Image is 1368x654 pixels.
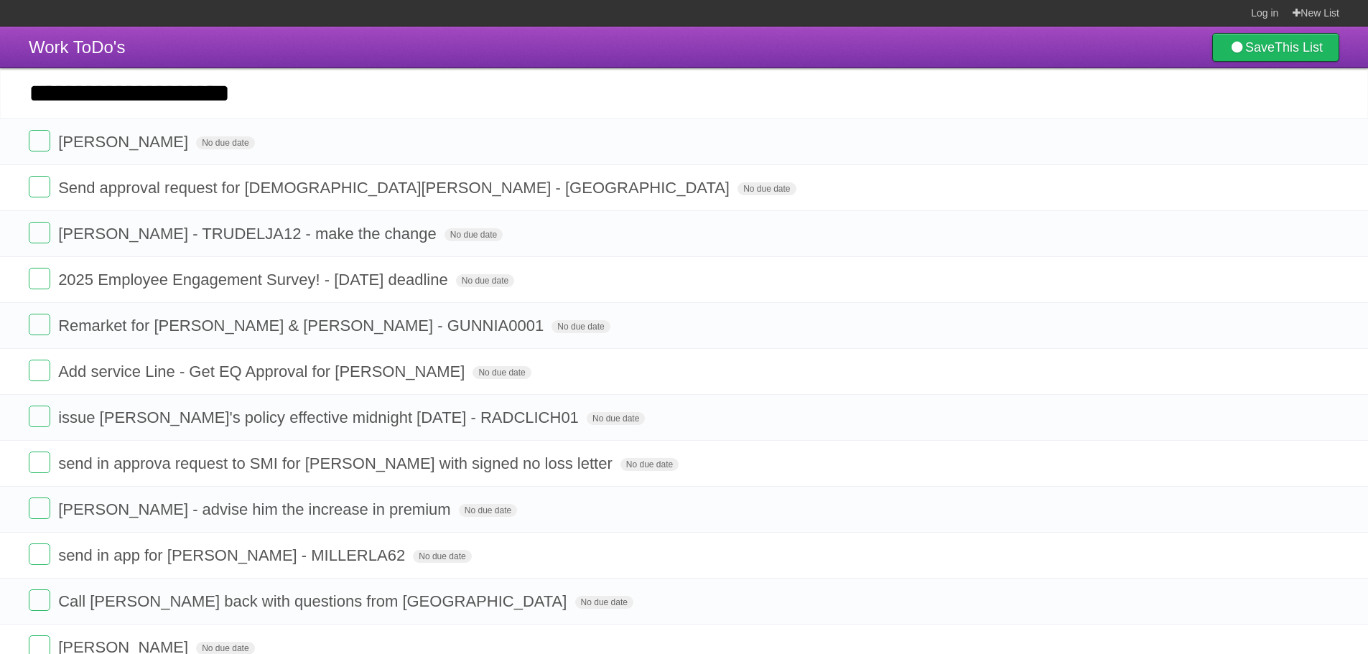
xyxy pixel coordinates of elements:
span: No due date [575,596,633,609]
span: No due date [445,228,503,241]
span: Call [PERSON_NAME] back with questions from [GEOGRAPHIC_DATA] [58,592,570,610]
span: No due date [552,320,610,333]
span: No due date [620,458,679,471]
span: No due date [459,504,517,517]
label: Done [29,452,50,473]
label: Done [29,589,50,611]
span: Work ToDo's [29,37,125,57]
span: No due date [587,412,645,425]
label: Done [29,406,50,427]
label: Done [29,543,50,565]
span: Add service Line - Get EQ Approval for [PERSON_NAME] [58,363,468,380]
a: SaveThis List [1212,33,1339,62]
label: Done [29,497,50,519]
span: No due date [473,366,531,379]
span: [PERSON_NAME] - advise him the increase in premium [58,500,455,518]
label: Done [29,222,50,243]
span: issue [PERSON_NAME]'s policy effective midnight [DATE] - RADCLICH01 [58,408,582,426]
span: No due date [413,550,471,563]
label: Done [29,176,50,197]
span: send in app for [PERSON_NAME] - MILLERLA62 [58,546,409,564]
span: Remarket for [PERSON_NAME] & [PERSON_NAME] - GUNNIA0001 [58,317,547,335]
span: No due date [196,136,254,149]
span: [PERSON_NAME] [58,133,192,151]
label: Done [29,314,50,335]
b: This List [1275,40,1323,55]
span: send in approva request to SMI for [PERSON_NAME] with signed no loss letter [58,454,616,472]
label: Done [29,360,50,381]
label: Done [29,130,50,151]
span: No due date [456,274,514,287]
span: 2025 Employee Engagement Survey! - [DATE] deadline [58,271,452,289]
span: No due date [737,182,796,195]
label: Done [29,268,50,289]
span: [PERSON_NAME] - TRUDELJA12 - make the change [58,225,440,243]
span: Send approval request for [DEMOGRAPHIC_DATA][PERSON_NAME] - [GEOGRAPHIC_DATA] [58,179,733,197]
